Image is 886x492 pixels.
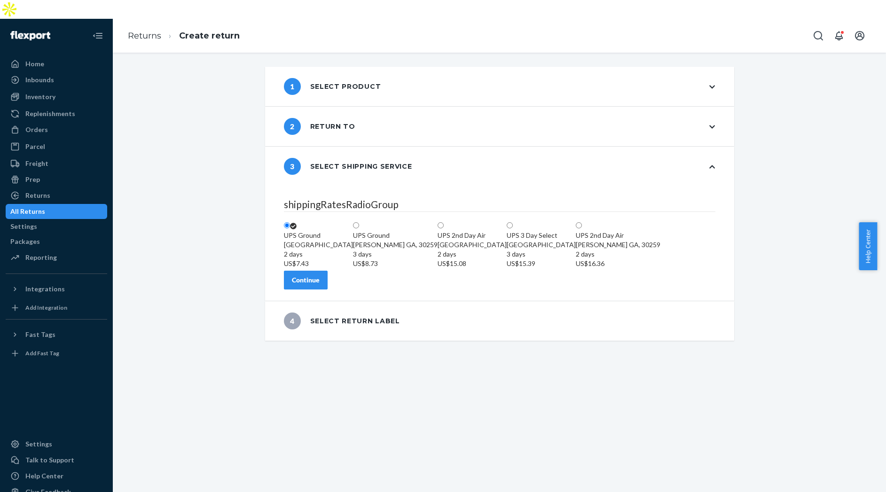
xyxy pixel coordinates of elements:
[284,240,353,268] div: [GEOGRAPHIC_DATA]
[507,231,576,240] div: UPS 3 Day Select
[6,234,107,249] a: Packages
[25,330,55,339] div: Fast Tags
[507,250,576,259] div: 3 days
[25,349,59,357] div: Add Fast Tag
[353,222,359,228] input: UPS Ground[PERSON_NAME] GA, 302593 daysUS$8.73
[507,240,576,268] div: [GEOGRAPHIC_DATA]
[292,275,320,285] div: Continue
[25,439,52,449] div: Settings
[438,259,507,268] div: US$15.08
[850,26,869,45] button: Open account menu
[284,271,328,289] button: Continue
[284,259,353,268] div: US$7.43
[88,26,107,45] button: Close Navigation
[576,250,660,259] div: 2 days
[353,259,438,268] div: US$8.73
[25,471,63,481] div: Help Center
[25,191,50,200] div: Returns
[6,106,107,121] a: Replenishments
[6,204,107,219] a: All Returns
[179,31,240,41] a: Create return
[6,453,107,468] a: Talk to Support
[6,172,107,187] a: Prep
[6,437,107,452] a: Settings
[438,250,507,259] div: 2 days
[6,219,107,234] a: Settings
[284,158,412,175] div: Select shipping service
[25,75,54,85] div: Inbounds
[6,139,107,154] a: Parcel
[284,312,301,329] span: 4
[120,22,247,50] ol: breadcrumbs
[576,231,660,240] div: UPS 2nd Day Air
[25,142,45,151] div: Parcel
[830,26,848,45] button: Open notifications
[6,250,107,265] a: Reporting
[576,259,660,268] div: US$16.36
[353,240,438,268] div: [PERSON_NAME] GA, 30259
[284,118,301,135] span: 2
[25,455,74,465] div: Talk to Support
[25,109,75,118] div: Replenishments
[284,158,301,175] span: 3
[809,26,828,45] button: Open Search Box
[284,222,290,228] input: UPS Ground[GEOGRAPHIC_DATA]2 daysUS$7.43
[284,250,353,259] div: 2 days
[507,222,513,228] input: UPS 3 Day Select[GEOGRAPHIC_DATA]3 daysUS$15.39
[284,312,400,329] div: Select return label
[25,253,57,262] div: Reporting
[6,72,107,87] a: Inbounds
[6,346,107,361] a: Add Fast Tag
[25,159,48,168] div: Freight
[10,222,37,231] div: Settings
[25,92,55,102] div: Inventory
[576,222,582,228] input: UPS 2nd Day Air[PERSON_NAME] GA, 302592 daysUS$16.36
[25,175,40,184] div: Prep
[128,31,161,41] a: Returns
[284,231,353,240] div: UPS Ground
[6,327,107,342] button: Fast Tags
[25,304,67,312] div: Add Integration
[10,207,45,216] div: All Returns
[6,469,107,484] a: Help Center
[284,78,381,95] div: Select product
[10,31,50,40] img: Flexport logo
[6,281,107,297] button: Integrations
[6,156,107,171] a: Freight
[438,222,444,228] input: UPS 2nd Day Air[GEOGRAPHIC_DATA]2 daysUS$15.08
[353,250,438,259] div: 3 days
[6,300,107,315] a: Add Integration
[25,284,65,294] div: Integrations
[438,231,507,240] div: UPS 2nd Day Air
[353,231,438,240] div: UPS Ground
[6,122,107,137] a: Orders
[10,237,40,246] div: Packages
[284,197,715,212] legend: shippingRatesRadioGroup
[859,222,877,270] button: Help Center
[438,240,507,268] div: [GEOGRAPHIC_DATA]
[6,56,107,71] a: Home
[284,78,301,95] span: 1
[576,240,660,268] div: [PERSON_NAME] GA, 30259
[507,259,576,268] div: US$15.39
[284,118,355,135] div: Return to
[6,188,107,203] a: Returns
[25,125,48,134] div: Orders
[6,89,107,104] a: Inventory
[25,59,44,69] div: Home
